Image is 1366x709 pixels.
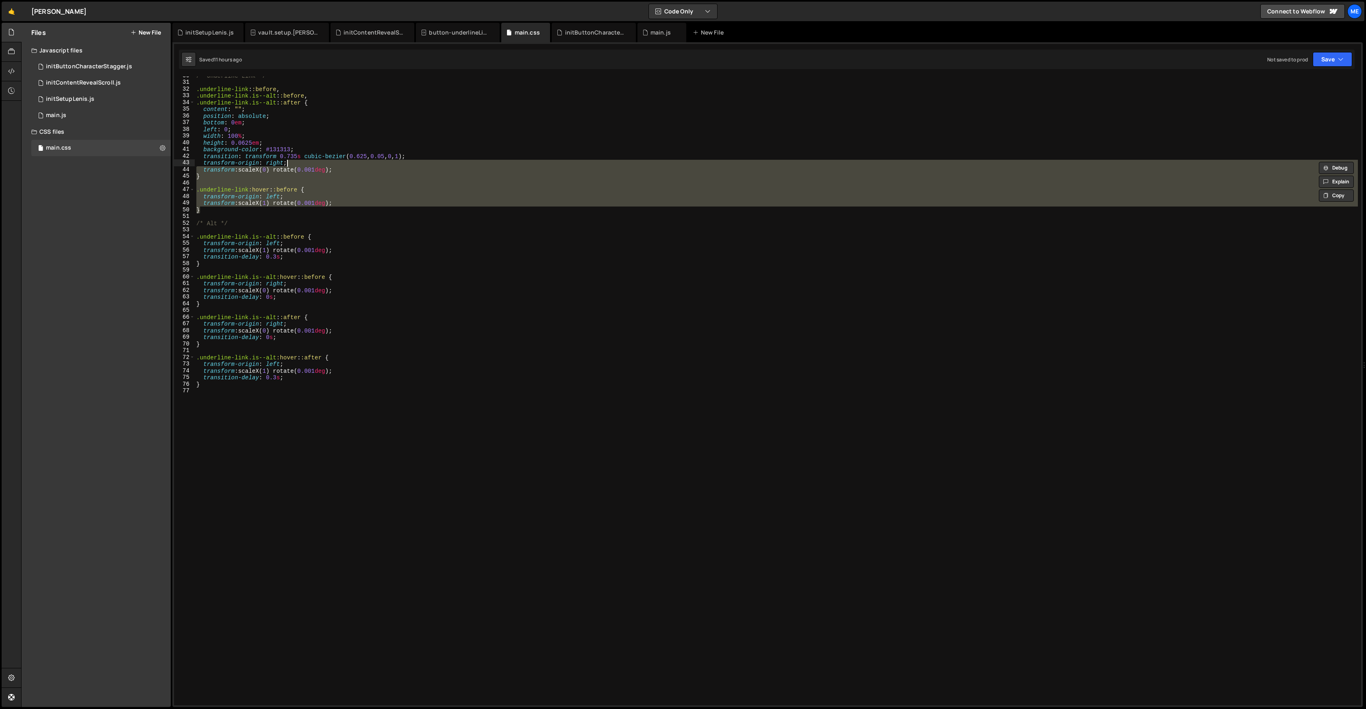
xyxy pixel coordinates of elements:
div: vault.setup.[PERSON_NAME].js [258,28,319,37]
button: Save [1313,52,1352,67]
div: 59 [174,267,195,274]
div: 42 [174,153,195,160]
div: New File [693,28,727,37]
div: 16902/46261.js [31,59,171,75]
button: Copy [1319,189,1354,202]
div: 53 [174,226,195,233]
button: Code Only [649,4,717,19]
div: 72 [174,354,195,361]
div: 68 [174,327,195,334]
div: 61 [174,280,195,287]
div: 57 [174,253,195,260]
h2: Files [31,28,46,37]
div: 73 [174,361,195,368]
div: 67 [174,320,195,327]
div: 55 [174,240,195,247]
div: initSetupLenis.js [185,28,234,37]
div: 36 [174,113,195,120]
div: 38 [174,126,195,133]
div: 77 [174,387,195,394]
div: 62 [174,287,195,294]
div: 41 [174,146,195,153]
div: 54 [174,233,195,240]
div: 32 [174,86,195,93]
div: 37 [174,119,195,126]
a: 🤙 [2,2,22,21]
div: 63 [174,294,195,300]
div: 43 [174,159,195,166]
div: 16902/46268.js [31,91,171,107]
div: CSS files [22,124,171,140]
div: 39 [174,133,195,139]
div: 66 [174,314,195,321]
div: 74 [174,368,195,374]
div: 64 [174,300,195,307]
div: main.js [46,112,66,119]
div: 11 hours ago [214,56,242,63]
div: 34 [174,99,195,106]
div: main.css [46,144,71,152]
div: main.js [650,28,671,37]
div: initButtonCharacterStagger.js [46,63,132,70]
div: 71 [174,347,195,354]
div: 70 [174,341,195,348]
div: 40 [174,139,195,146]
div: 16902/46260.js [31,107,171,124]
div: 45 [174,173,195,180]
div: initSetupLenis.js [46,96,94,103]
div: 69 [174,334,195,341]
div: 52 [174,220,195,227]
div: 49 [174,200,195,207]
div: initContentRevealScroll.js [344,28,405,37]
div: 33 [174,92,195,99]
button: Debug [1319,162,1354,174]
div: 56 [174,247,195,254]
div: Javascript files [22,42,171,59]
div: 16902/46264.js [31,75,171,91]
button: Explain [1319,176,1354,188]
div: initButtonCharacterStagger.js [565,28,626,37]
div: 60 [174,274,195,281]
div: 51 [174,213,195,220]
div: 16902/46262.css [31,140,171,156]
div: 44 [174,166,195,173]
div: 58 [174,260,195,267]
div: 48 [174,193,195,200]
div: 65 [174,307,195,314]
div: button-underlineLink.css [429,28,490,37]
a: Connect to Webflow [1260,4,1345,19]
div: Saved [199,56,242,63]
div: 75 [174,374,195,381]
div: 46 [174,180,195,187]
div: main.css [515,28,540,37]
div: initContentRevealScroll.js [46,79,121,87]
button: New File [131,29,161,36]
div: 31 [174,79,195,86]
div: 35 [174,106,195,113]
div: Not saved to prod [1267,56,1308,63]
div: 47 [174,186,195,193]
a: Me [1347,4,1362,19]
div: 76 [174,381,195,388]
div: 50 [174,207,195,213]
div: [PERSON_NAME] [31,7,87,16]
